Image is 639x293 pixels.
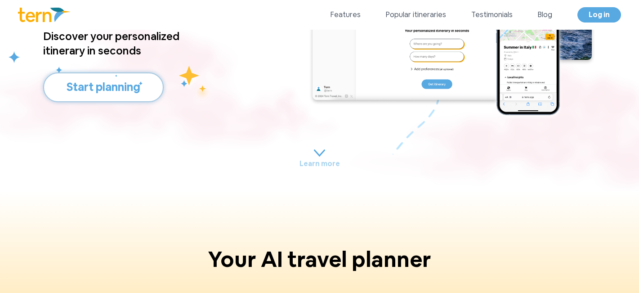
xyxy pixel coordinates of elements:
h1: Your AI travel planner [22,248,617,277]
a: Features [331,9,361,20]
p: Learn more [299,158,340,169]
a: Blog [538,9,552,20]
a: Testimonials [471,9,513,20]
img: yellow_stars.fff7e055.svg [174,64,211,101]
img: carrot.9d4c0c77.svg [314,149,325,157]
img: Logo [18,8,71,22]
p: Discover your personalized itinerary in seconds [43,29,209,58]
a: Log in [577,7,621,23]
button: Start planning [43,72,164,102]
a: Popular itineraries [386,9,446,20]
span: Log in [589,10,610,19]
